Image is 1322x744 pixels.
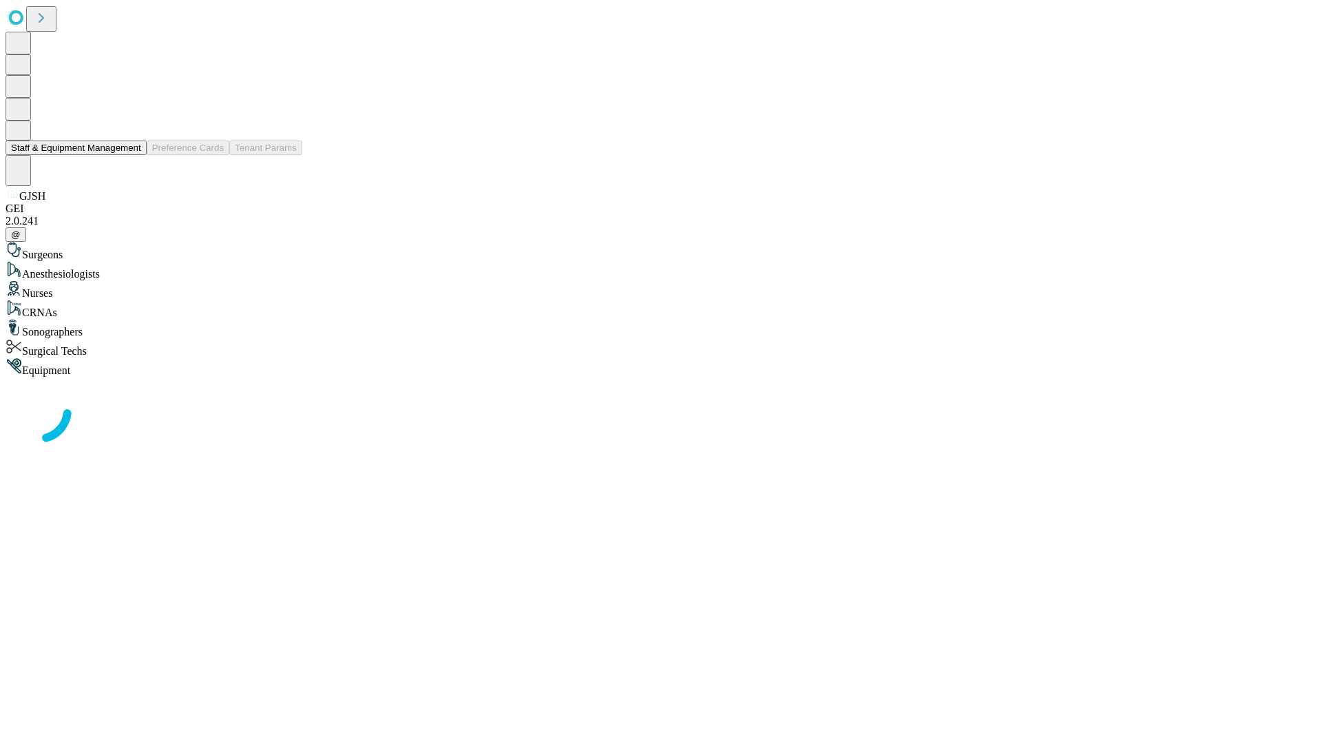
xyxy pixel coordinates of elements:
[19,190,45,202] span: GJSH
[6,141,147,155] button: Staff & Equipment Management
[147,141,229,155] button: Preference Cards
[6,280,1316,300] div: Nurses
[6,358,1316,377] div: Equipment
[11,229,21,240] span: @
[6,261,1316,280] div: Anesthesiologists
[6,242,1316,261] div: Surgeons
[6,338,1316,358] div: Surgical Techs
[6,319,1316,338] div: Sonographers
[6,300,1316,319] div: CRNAs
[229,141,302,155] button: Tenant Params
[6,227,26,242] button: @
[6,203,1316,215] div: GEI
[6,215,1316,227] div: 2.0.241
